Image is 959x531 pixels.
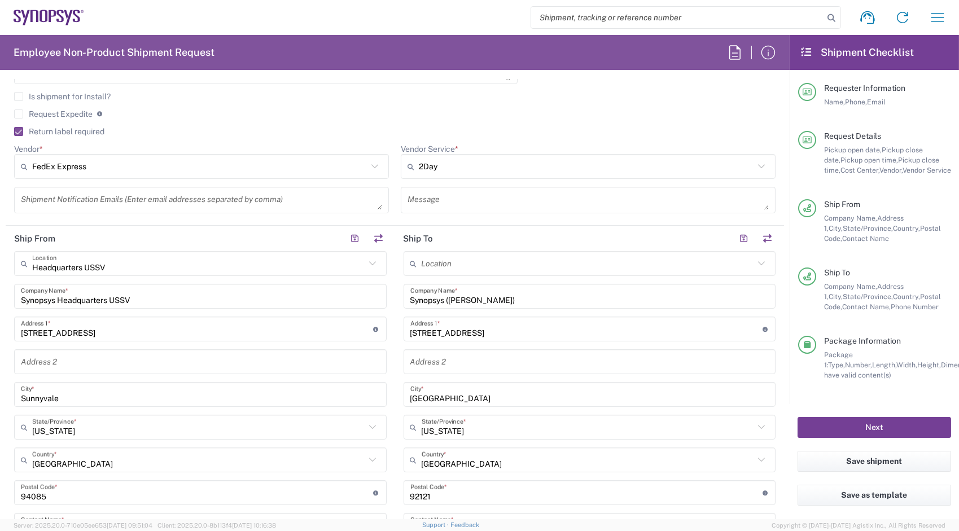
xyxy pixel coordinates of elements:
[891,302,939,311] span: Phone Number
[14,46,214,59] h2: Employee Non-Product Shipment Request
[450,521,479,528] a: Feedback
[800,46,914,59] h2: Shipment Checklist
[824,84,905,93] span: Requester Information
[824,350,853,369] span: Package 1:
[401,144,458,154] label: Vendor Service
[879,166,903,174] span: Vendor,
[157,522,276,529] span: Client: 2025.20.0-8b113f4
[14,109,93,119] label: Request Expedite
[404,233,433,244] h2: Ship To
[917,361,941,369] span: Height,
[903,166,951,174] span: Vendor Service
[531,7,824,28] input: Shipment, tracking or reference number
[824,200,860,209] span: Ship From
[824,98,845,106] span: Name,
[843,224,893,232] span: State/Province,
[824,268,850,277] span: Ship To
[824,146,882,154] span: Pickup open date,
[840,156,898,164] span: Pickup open time,
[798,417,951,438] button: Next
[896,361,917,369] span: Width,
[843,292,893,301] span: State/Province,
[840,166,879,174] span: Cost Center,
[842,302,891,311] span: Contact Name,
[798,485,951,506] button: Save as template
[893,292,920,301] span: Country,
[14,233,55,244] h2: Ship From
[824,131,881,141] span: Request Details
[828,361,845,369] span: Type,
[893,224,920,232] span: Country,
[422,521,450,528] a: Support
[14,92,111,101] label: Is shipment for Install?
[829,224,843,232] span: City,
[14,127,104,136] label: Return label required
[772,520,945,530] span: Copyright © [DATE]-[DATE] Agistix Inc., All Rights Reserved
[842,234,889,243] span: Contact Name
[14,144,43,154] label: Vendor
[14,522,152,529] span: Server: 2025.20.0-710e05ee653
[798,451,951,472] button: Save shipment
[824,336,901,345] span: Package Information
[867,98,886,106] span: Email
[107,522,152,529] span: [DATE] 09:51:04
[824,282,877,291] span: Company Name,
[824,214,877,222] span: Company Name,
[829,292,843,301] span: City,
[872,361,896,369] span: Length,
[845,98,867,106] span: Phone,
[232,522,276,529] span: [DATE] 10:16:38
[845,361,872,369] span: Number,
